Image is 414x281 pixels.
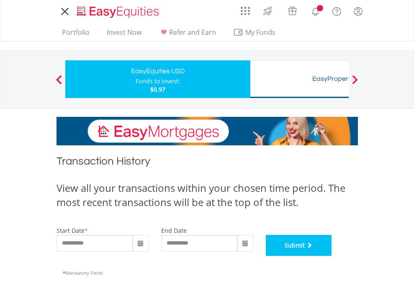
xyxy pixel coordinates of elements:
h1: Transaction History [57,154,358,173]
button: Previous [51,79,67,88]
span: Mandatory Fields [63,270,103,276]
a: My Profile [347,2,369,21]
img: EasyMortage Promotion Banner [57,117,358,145]
a: Notifications [305,2,326,19]
img: EasyEquities_Logo.png [75,5,162,19]
img: grid-menu-icon.svg [241,6,250,15]
img: thrive-v2.svg [261,4,275,18]
a: Home page [73,2,162,19]
span: My Funds [233,27,288,38]
a: Invest Now [103,28,145,41]
a: Refer and Earn [155,28,219,41]
button: Next [347,79,363,88]
a: AppsGrid [235,2,255,15]
span: Refer and Earn [169,28,216,37]
div: EasyEquities USD [70,65,245,77]
img: vouchers-v2.svg [285,4,299,18]
span: $0.97 [150,85,165,93]
label: end date [161,227,187,235]
a: Portfolio [59,28,93,41]
a: Vouchers [280,2,305,18]
a: FAQ's and Support [326,2,347,19]
div: Funds to invest: [136,77,180,85]
div: View all your transactions within your chosen time period. The most recent transactions will be a... [57,181,358,210]
label: start date [57,227,85,235]
button: Submit [266,235,332,256]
